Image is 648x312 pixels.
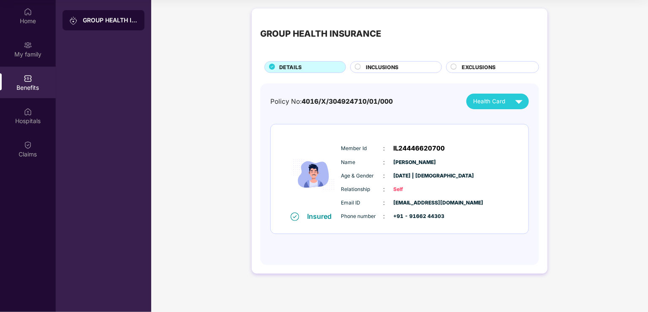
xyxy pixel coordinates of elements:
[384,171,385,180] span: :
[291,212,299,221] img: svg+xml;base64,PHN2ZyB4bWxucz0iaHR0cDovL3d3dy53My5vcmcvMjAwMC9zdmciIHdpZHRoPSIxNiIgaGVpZ2h0PSIxNi...
[384,212,385,221] span: :
[69,16,78,25] img: svg+xml;base64,PHN2ZyB3aWR0aD0iMjAiIGhlaWdodD0iMjAiIHZpZXdCb3g9IjAgMCAyMCAyMCIgZmlsbD0ibm9uZSIgeG...
[473,97,505,106] span: Health Card
[302,97,393,105] span: 4016/X/304924710/01/000
[83,16,138,24] div: GROUP HEALTH INSURANCE
[279,63,302,71] span: DETAILS
[341,186,384,194] span: Relationship
[24,108,32,116] img: svg+xml;base64,PHN2ZyBpZD0iSG9zcGl0YWxzIiB4bWxucz0iaHR0cDovL3d3dy53My5vcmcvMjAwMC9zdmciIHdpZHRoPS...
[289,137,339,212] img: icon
[384,198,385,207] span: :
[341,159,384,167] span: Name
[308,212,337,221] div: Insured
[260,27,381,40] div: GROUP HEALTH INSURANCE
[394,172,436,180] span: [DATE] | [DEMOGRAPHIC_DATA]
[394,143,445,153] span: IL24446620700
[512,94,526,109] img: svg+xml;base64,PHN2ZyB4bWxucz0iaHR0cDovL3d3dy53My5vcmcvMjAwMC9zdmciIHZpZXdCb3g9IjAgMCAyNCAyNCIgd2...
[394,159,436,167] span: [PERSON_NAME]
[341,145,384,153] span: Member Id
[24,41,32,49] img: svg+xml;base64,PHN2ZyB3aWR0aD0iMjAiIGhlaWdodD0iMjAiIHZpZXdCb3g9IjAgMCAyMCAyMCIgZmlsbD0ibm9uZSIgeG...
[394,212,436,221] span: +91 - 91662 44303
[384,158,385,167] span: :
[366,63,398,71] span: INCLUSIONS
[270,97,393,107] div: Policy No:
[24,8,32,16] img: svg+xml;base64,PHN2ZyBpZD0iSG9tZSIgeG1sbnM9Imh0dHA6Ly93d3cudzMub3JnLzIwMDAvc3ZnIiB3aWR0aD0iMjAiIG...
[341,172,384,180] span: Age & Gender
[341,199,384,207] span: Email ID
[394,186,436,194] span: Self
[466,94,529,109] button: Health Card
[341,212,384,221] span: Phone number
[394,199,436,207] span: [EMAIL_ADDRESS][DOMAIN_NAME]
[384,144,385,153] span: :
[462,63,496,71] span: EXCLUSIONS
[24,141,32,149] img: svg+xml;base64,PHN2ZyBpZD0iQ2xhaW0iIHhtbG5zPSJodHRwOi8vd3d3LnczLm9yZy8yMDAwL3N2ZyIgd2lkdGg9IjIwIi...
[24,74,32,83] img: svg+xml;base64,PHN2ZyBpZD0iQmVuZWZpdHMiIHhtbG5zPSJodHRwOi8vd3d3LnczLm9yZy8yMDAwL3N2ZyIgd2lkdGg9Ij...
[384,185,385,194] span: :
